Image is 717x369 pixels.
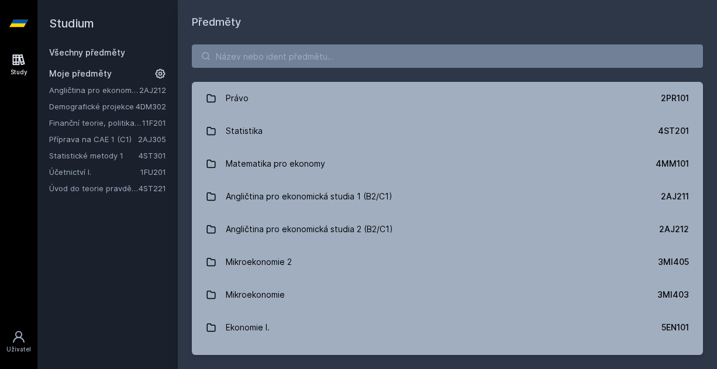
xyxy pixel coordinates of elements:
[49,166,140,178] a: Účetnictví I.
[192,278,703,311] a: Mikroekonomie 3MI403
[226,316,270,339] div: Ekonomie I.
[226,218,393,241] div: Angličtina pro ekonomická studia 2 (B2/C1)
[138,135,166,144] a: 2AJ305
[49,68,112,80] span: Moje předměty
[49,133,138,145] a: Příprava na CAE 1 (C1)
[226,119,263,143] div: Statistika
[192,115,703,147] a: Statistika 4ST201
[226,250,292,274] div: Mikroekonomie 2
[49,47,125,57] a: Všechny předměty
[49,84,139,96] a: Angličtina pro ekonomická studia 2 (B2/C1)
[142,118,166,127] a: 11F201
[139,85,166,95] a: 2AJ212
[657,289,689,301] div: 3MI403
[2,47,35,82] a: Study
[226,185,392,208] div: Angličtina pro ekonomická studia 1 (B2/C1)
[139,184,166,193] a: 4ST221
[6,345,31,354] div: Uživatel
[139,151,166,160] a: 4ST301
[658,125,689,137] div: 4ST201
[192,213,703,246] a: Angličtina pro ekonomická studia 2 (B2/C1) 2AJ212
[140,167,166,177] a: 1FU201
[661,322,689,333] div: 5EN101
[49,101,136,112] a: Demografické projekce
[192,311,703,344] a: Ekonomie I. 5EN101
[661,92,689,104] div: 2PR101
[226,283,285,306] div: Mikroekonomie
[656,158,689,170] div: 4MM101
[663,354,689,366] div: 2AJ111
[192,246,703,278] a: Mikroekonomie 2 3MI405
[192,14,703,30] h1: Předměty
[49,182,139,194] a: Úvod do teorie pravděpodobnosti a matematické statistiky
[49,150,139,161] a: Statistické metody 1
[192,147,703,180] a: Matematika pro ekonomy 4MM101
[192,44,703,68] input: Název nebo ident předmětu…
[136,102,166,111] a: 4DM302
[226,87,249,110] div: Právo
[659,223,689,235] div: 2AJ212
[192,82,703,115] a: Právo 2PR101
[226,152,325,175] div: Matematika pro ekonomy
[192,180,703,213] a: Angličtina pro ekonomická studia 1 (B2/C1) 2AJ211
[49,117,142,129] a: Finanční teorie, politika a instituce
[661,191,689,202] div: 2AJ211
[2,324,35,360] a: Uživatel
[11,68,27,77] div: Study
[658,256,689,268] div: 3MI405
